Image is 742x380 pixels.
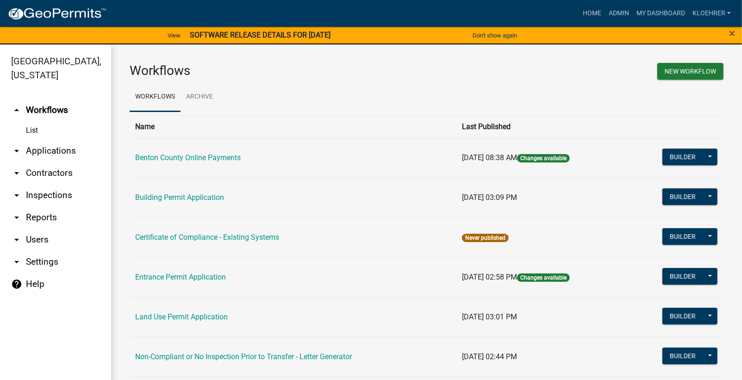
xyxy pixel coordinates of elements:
[135,352,352,361] a: Non-Compliant or No Inspection Prior to Transfer - Letter Generator
[689,5,735,22] a: kloehrer
[605,5,633,22] a: Admin
[130,82,181,112] a: Workflows
[11,256,22,268] i: arrow_drop_down
[11,212,22,223] i: arrow_drop_down
[135,233,279,242] a: Certificate of Compliance - Existing Systems
[130,63,420,79] h3: Workflows
[11,105,22,116] i: arrow_drop_up
[662,268,703,285] button: Builder
[462,153,517,162] span: [DATE] 08:38 AM
[462,352,517,361] span: [DATE] 02:44 PM
[456,115,627,138] th: Last Published
[462,234,509,242] span: Never published
[729,28,735,39] button: Close
[135,153,241,162] a: Benton County Online Payments
[130,115,456,138] th: Name
[11,145,22,156] i: arrow_drop_down
[657,63,723,80] button: New Workflow
[633,5,689,22] a: My Dashboard
[662,228,703,245] button: Builder
[517,274,570,282] span: Changes available
[579,5,605,22] a: Home
[11,279,22,290] i: help
[135,273,226,281] a: Entrance Permit Application
[11,234,22,245] i: arrow_drop_down
[181,82,218,112] a: Archive
[164,28,184,43] a: View
[462,273,517,281] span: [DATE] 02:58 PM
[135,193,224,202] a: Building Permit Application
[662,188,703,205] button: Builder
[729,27,735,40] span: ×
[462,312,517,321] span: [DATE] 03:01 PM
[190,31,330,39] strong: SOFTWARE RELEASE DETAILS FOR [DATE]
[11,168,22,179] i: arrow_drop_down
[662,308,703,324] button: Builder
[517,154,570,162] span: Changes available
[11,190,22,201] i: arrow_drop_down
[462,193,517,202] span: [DATE] 03:09 PM
[662,348,703,364] button: Builder
[662,149,703,165] button: Builder
[469,28,521,43] button: Don't show again
[135,312,228,321] a: Land Use Permit Application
